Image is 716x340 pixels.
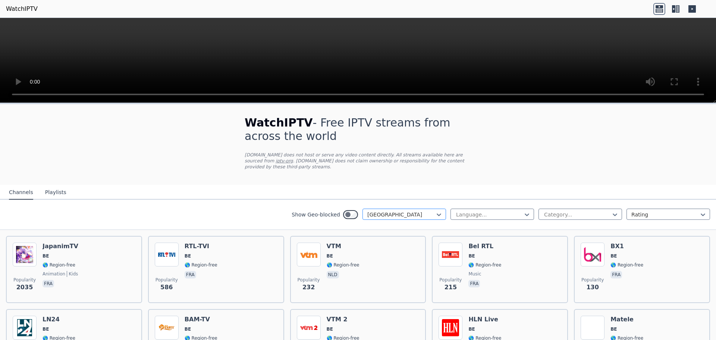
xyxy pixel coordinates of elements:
img: BX1 [581,243,604,266]
span: 🌎 Region-free [185,262,217,268]
h6: JapanimTV [43,243,78,250]
h6: Bel RTL [468,243,501,250]
span: 🌎 Region-free [610,262,643,268]
span: Popularity [439,277,462,283]
span: BE [327,326,333,332]
p: fra [43,280,54,287]
a: iptv-org [276,158,293,163]
span: Popularity [298,277,320,283]
p: fra [610,271,622,278]
img: JapanimTV [13,243,37,266]
p: nld [327,271,339,278]
h6: BX1 [610,243,643,250]
img: VTM 2 [297,316,321,340]
a: WatchIPTV [6,4,38,13]
p: fra [185,271,196,278]
span: WatchIPTV [245,116,313,129]
span: animation [43,271,65,277]
span: BE [43,326,49,332]
span: BE [43,253,49,259]
span: BE [468,253,475,259]
h6: LN24 [43,316,75,323]
p: [DOMAIN_NAME] does not host or serve any video content directly. All streams available here are s... [245,152,471,170]
span: 130 [586,283,599,292]
h6: Matele [610,316,643,323]
span: 🌎 Region-free [43,262,75,268]
span: 2035 [16,283,33,292]
h6: HLN Live [468,316,501,323]
img: LN24 [13,316,37,340]
span: 🌎 Region-free [327,262,359,268]
span: BE [610,326,617,332]
h6: VTM 2 [327,316,359,323]
p: fra [468,280,480,287]
button: Playlists [45,185,66,200]
span: 232 [302,283,315,292]
h6: BAM-TV [185,316,217,323]
span: music [468,271,481,277]
span: Popularity [13,277,36,283]
img: VTM [297,243,321,266]
span: kids [67,271,78,277]
h6: VTM [327,243,359,250]
span: BE [327,253,333,259]
span: 215 [445,283,457,292]
span: Popularity [581,277,604,283]
img: RTL-TVI [155,243,179,266]
h6: RTL-TVI [185,243,217,250]
h1: - Free IPTV streams from across the world [245,116,471,143]
span: 🌎 Region-free [468,262,501,268]
label: Show Geo-blocked [292,211,340,218]
span: Popularity [156,277,178,283]
img: Bel RTL [439,243,462,266]
img: HLN Live [439,316,462,340]
span: 586 [160,283,173,292]
span: BE [185,253,191,259]
span: BE [468,326,475,332]
button: Channels [9,185,33,200]
span: BE [610,253,617,259]
img: BAM-TV [155,316,179,340]
span: BE [185,326,191,332]
img: Matele [581,316,604,340]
